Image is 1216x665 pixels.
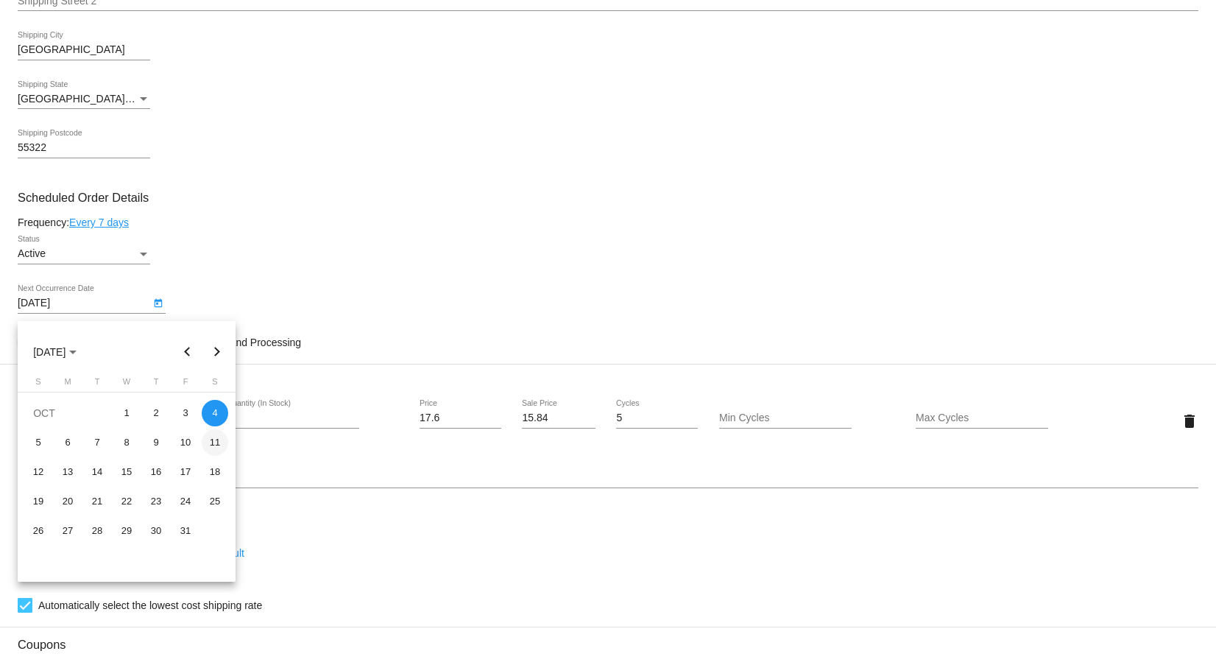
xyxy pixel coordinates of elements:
div: 17 [172,459,199,485]
div: 6 [54,429,81,456]
div: 2 [143,400,169,426]
button: Choose month and year [21,337,88,367]
div: 21 [84,488,110,515]
td: October 6, 2025 [53,428,82,457]
div: 3 [172,400,199,426]
td: October 7, 2025 [82,428,112,457]
td: October 21, 2025 [82,487,112,516]
div: 9 [143,429,169,456]
td: October 16, 2025 [141,457,171,487]
th: Thursday [141,377,171,392]
td: October 13, 2025 [53,457,82,487]
div: 14 [84,459,110,485]
th: Sunday [24,377,53,392]
td: October 2, 2025 [141,398,171,428]
th: Saturday [200,377,230,392]
div: 30 [143,518,169,544]
div: 31 [172,518,199,544]
div: 12 [25,459,52,485]
div: 27 [54,518,81,544]
td: October 24, 2025 [171,487,200,516]
button: Previous month [173,337,202,367]
th: Tuesday [82,377,112,392]
td: October 11, 2025 [200,428,230,457]
th: Wednesday [112,377,141,392]
div: 15 [113,459,140,485]
div: 23 [143,488,169,515]
td: OCT [24,398,112,428]
div: 7 [84,429,110,456]
td: October 17, 2025 [171,457,200,487]
td: October 29, 2025 [112,516,141,546]
div: 10 [172,429,199,456]
td: October 12, 2025 [24,457,53,487]
div: 29 [113,518,140,544]
td: October 20, 2025 [53,487,82,516]
div: 11 [202,429,228,456]
div: 18 [202,459,228,485]
div: 26 [25,518,52,544]
div: 19 [25,488,52,515]
span: [DATE] [33,346,77,358]
th: Friday [171,377,200,392]
td: October 25, 2025 [200,487,230,516]
td: October 26, 2025 [24,516,53,546]
td: October 23, 2025 [141,487,171,516]
td: October 30, 2025 [141,516,171,546]
div: 22 [113,488,140,515]
div: 1 [113,400,140,426]
div: 24 [172,488,199,515]
td: October 22, 2025 [112,487,141,516]
th: Monday [53,377,82,392]
td: October 5, 2025 [24,428,53,457]
button: Next month [202,337,232,367]
div: 16 [143,459,169,485]
td: October 4, 2025 [200,398,230,428]
div: 28 [84,518,110,544]
td: October 3, 2025 [171,398,200,428]
td: October 9, 2025 [141,428,171,457]
div: 8 [113,429,140,456]
td: October 27, 2025 [53,516,82,546]
td: October 15, 2025 [112,457,141,487]
div: 4 [202,400,228,426]
td: October 31, 2025 [171,516,200,546]
div: 25 [202,488,228,515]
td: October 18, 2025 [200,457,230,487]
td: October 19, 2025 [24,487,53,516]
td: October 8, 2025 [112,428,141,457]
div: 20 [54,488,81,515]
div: 5 [25,429,52,456]
td: October 1, 2025 [112,398,141,428]
td: October 10, 2025 [171,428,200,457]
div: 13 [54,459,81,485]
td: October 28, 2025 [82,516,112,546]
td: October 14, 2025 [82,457,112,487]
